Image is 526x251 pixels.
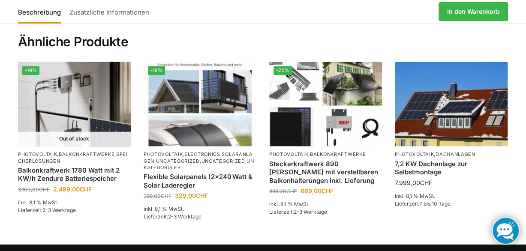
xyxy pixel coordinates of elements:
[420,179,432,186] span: CHF
[175,192,208,199] bdi: 329,00
[301,187,334,194] bdi: 669,00
[196,192,208,199] span: CHF
[161,193,171,199] span: CHF
[269,62,382,146] img: 860 Watt Komplett mit Balkonhalterung
[42,207,76,213] span: 2-3 Werktage
[201,158,245,164] a: Uncategorized
[395,151,434,157] a: Photovoltaik
[18,186,50,193] bdi: 3.100,00
[18,62,131,146] a: -19% Out of stockZendure-solar-flow-Batteriespeicher für Balkonkraftwerke
[168,213,201,220] span: 2-3 Werktage
[18,199,131,206] p: inkl. 8,1 % MwSt.
[18,166,131,183] a: Balkonkraftwerk 1780 Watt mit 2 KW/h Zendure Batteriespeicher
[144,158,254,170] a: Unkategorisiert
[269,62,382,146] a: -25%860 Watt Komplett mit Balkonhalterung
[144,205,256,213] p: inkl. 8,1 % MwSt.
[184,151,220,157] a: Electronics
[310,151,366,157] a: Balkonkraftwerke
[144,151,183,157] a: Photovoltaik
[322,187,334,194] span: CHF
[436,151,475,157] a: Dachanlagen
[144,62,256,146] img: Flexible Solar Module für Wohnmobile Camping Balkon
[395,192,508,200] p: inkl. 8,1 % MwSt.
[269,209,327,215] span: Lieferzeit:
[269,160,382,185] a: Steckerkraftwerk 890 Watt mit verstellbaren Balkonhalterungen inkl. Lieferung
[286,188,297,194] span: CHF
[395,200,451,207] span: Lieferzeit:
[39,186,50,193] span: CHF
[156,158,200,164] a: Uncategorized
[144,213,201,220] span: Lieferzeit:
[18,151,57,157] a: Photovoltaik
[144,151,253,164] a: Solaranlagen
[419,200,451,207] span: 7 bis 10 Tage
[395,62,508,146] img: Solar Dachanlage 6,5 KW
[395,160,508,176] a: 7,2 KW Dachanlage zur Selbstmontage
[395,151,508,158] p: ,
[269,188,297,194] bdi: 888,00
[294,209,327,215] span: 2-3 Werktage
[59,151,114,157] a: Balkonkraftwerke
[80,185,92,193] span: CHF
[395,179,432,186] bdi: 7.999,00
[53,185,92,193] bdi: 2.499,00
[18,62,131,146] img: Zendure-solar-flow-Batteriespeicher für Balkonkraftwerke
[144,151,256,171] p: , , , , ,
[18,151,128,164] a: Speicherlösungen
[18,151,131,164] p: , ,
[269,151,308,157] a: Photovoltaik
[144,173,256,189] a: Flexible Solarpanels (2×240 Watt & Solar Laderegler
[144,193,171,199] bdi: 399,00
[144,62,256,146] a: -18%Flexible Solar Module für Wohnmobile Camping Balkon
[269,151,382,158] p: ,
[269,200,382,208] p: inkl. 8,1 % MwSt.
[18,13,508,50] h2: Ähnliche Produkte
[18,207,76,213] span: Lieferzeit:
